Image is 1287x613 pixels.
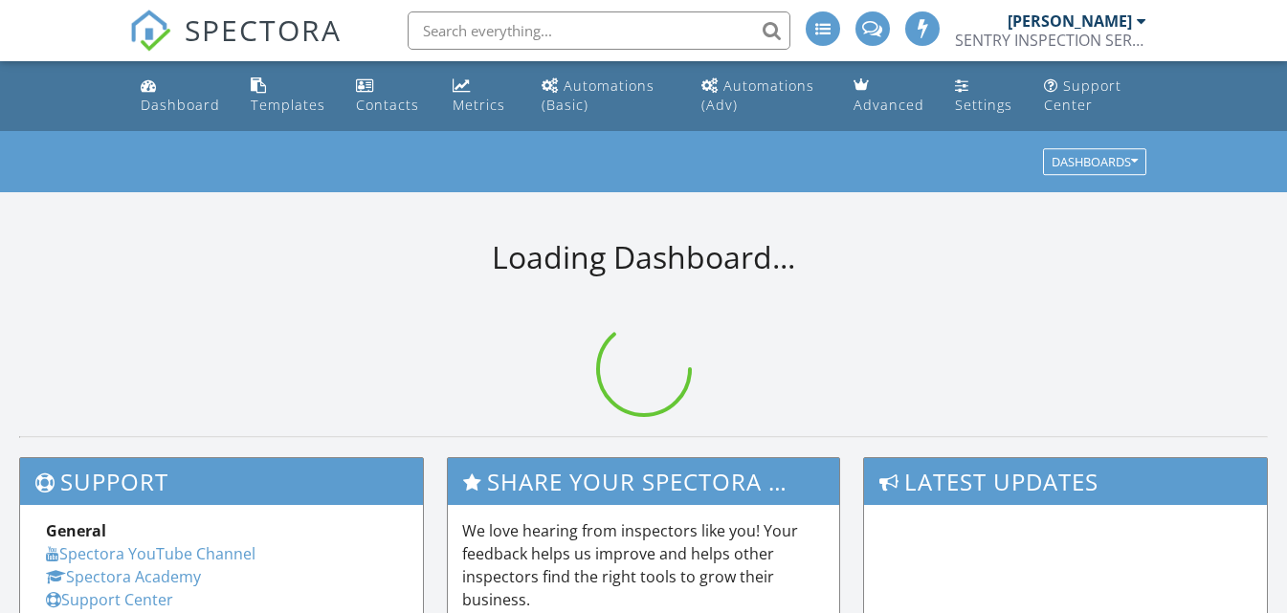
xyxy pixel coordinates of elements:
div: Automations (Adv) [701,77,814,114]
div: Metrics [453,96,505,114]
input: Search everything... [408,11,790,50]
div: SENTRY INSPECTION SERVICES, LLC / SENTRY HOME INSPECTIONS [955,31,1146,50]
a: Dashboard [133,69,228,123]
strong: General [46,520,106,541]
h3: Share Your Spectora Experience [448,458,839,505]
a: Support Center [46,589,173,610]
div: Dashboards [1052,156,1138,169]
p: We love hearing from inspectors like you! Your feedback helps us improve and helps other inspecto... [462,519,825,611]
h3: Support [20,458,423,505]
div: Settings [955,96,1012,114]
a: Advanced [846,69,932,123]
a: SPECTORA [129,26,342,66]
a: Metrics [445,69,519,123]
span: SPECTORA [185,10,342,50]
div: Support Center [1044,77,1121,114]
div: [PERSON_NAME] [1008,11,1132,31]
a: Support Center [1036,69,1154,123]
div: Dashboard [141,96,220,114]
a: Automations (Basic) [534,69,679,123]
a: Automations (Advanced) [694,69,831,123]
div: Templates [251,96,325,114]
div: Automations (Basic) [542,77,655,114]
div: Advanced [854,96,924,114]
a: Contacts [348,69,430,123]
a: Templates [243,69,333,123]
button: Dashboards [1043,149,1146,176]
h3: Latest Updates [864,458,1267,505]
a: Settings [947,69,1021,123]
a: Spectora Academy [46,566,201,587]
div: Contacts [356,96,419,114]
a: Spectora YouTube Channel [46,543,255,564]
img: The Best Home Inspection Software - Spectora [129,10,171,52]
